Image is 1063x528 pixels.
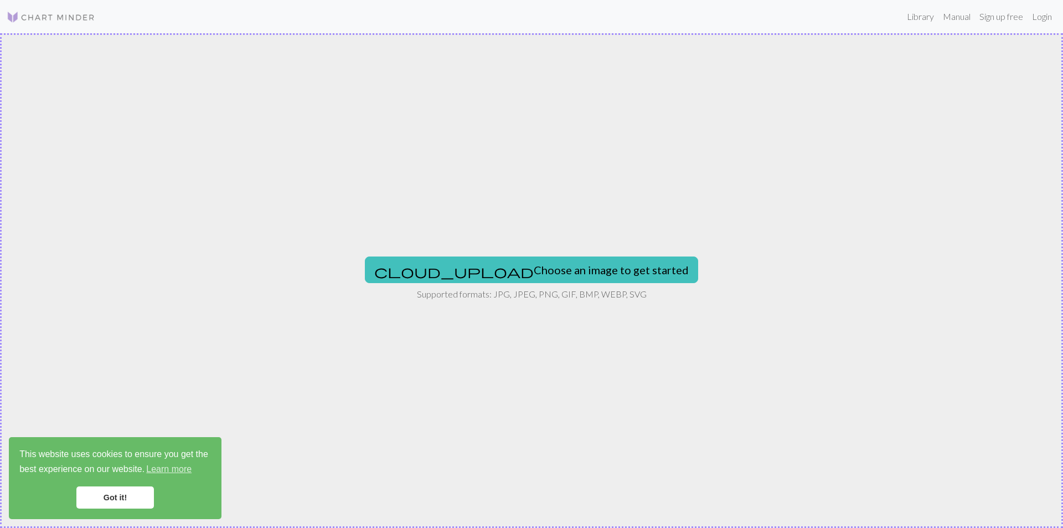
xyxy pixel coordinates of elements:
a: learn more about cookies [145,461,193,478]
div: cookieconsent [9,437,221,519]
a: Sign up free [975,6,1028,28]
span: cloud_upload [374,264,534,279]
img: Logo [7,11,95,24]
a: Manual [938,6,975,28]
button: Choose an image to get started [365,257,698,283]
a: dismiss cookie message [76,486,154,509]
p: Supported formats: JPG, JPEG, PNG, GIF, BMP, WEBP, SVG [417,288,647,301]
a: Login [1028,6,1056,28]
a: Library [902,6,938,28]
span: This website uses cookies to ensure you get the best experience on our website. [19,448,211,478]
